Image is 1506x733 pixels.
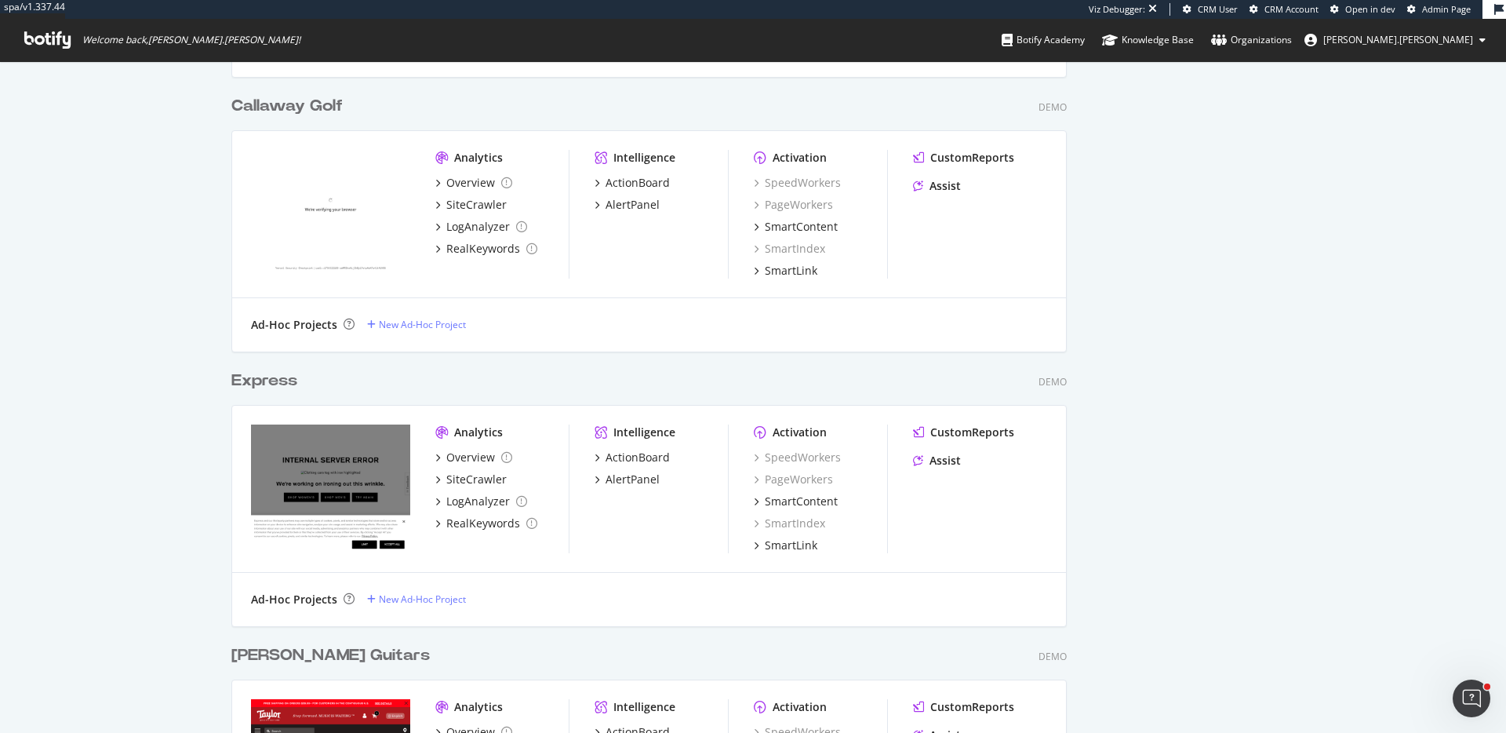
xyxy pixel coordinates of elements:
a: LogAnalyzer [435,219,527,235]
a: Open in dev [1330,3,1395,16]
img: Express [251,425,410,552]
div: New Ad-Hoc Project [379,318,466,331]
a: SiteCrawler [435,472,507,487]
img: Callaway Golf [251,150,410,277]
a: Overview [435,450,512,465]
a: SmartLink [754,538,817,553]
a: SpeedWorkers [754,175,841,191]
div: AlertPanel [606,472,660,487]
a: CRM Account [1250,3,1319,16]
div: SmartLink [765,538,817,553]
a: AlertPanel [595,472,660,487]
div: Activation [773,699,827,715]
span: Open in dev [1345,3,1395,15]
span: CRM Account [1264,3,1319,15]
a: New Ad-Hoc Project [367,318,466,331]
a: LogAnalyzer [435,494,527,509]
div: Demo [1039,375,1067,388]
a: Overview [435,175,512,191]
div: ActionBoard [606,450,670,465]
div: Activation [773,425,827,440]
div: Activation [773,150,827,166]
div: Ad-Hoc Projects [251,317,337,333]
a: [PERSON_NAME] Guitars [231,644,436,667]
div: SiteCrawler [446,197,507,213]
span: Welcome back, [PERSON_NAME].[PERSON_NAME] ! [82,34,300,46]
a: CustomReports [913,699,1014,715]
a: Assist [913,178,961,194]
a: Express [231,370,304,392]
a: Admin Page [1407,3,1471,16]
div: Callaway Golf [231,95,343,118]
a: SmartContent [754,494,838,509]
span: Admin Page [1422,3,1471,15]
a: RealKeywords [435,241,537,257]
a: CRM User [1183,3,1238,16]
div: Demo [1039,650,1067,663]
a: Callaway Golf [231,95,349,118]
div: SmartContent [765,494,838,509]
div: [PERSON_NAME] Guitars [231,644,430,667]
div: Assist [929,178,961,194]
div: CustomReports [930,150,1014,166]
div: Viz Debugger: [1089,3,1145,16]
a: SmartIndex [754,241,825,257]
a: SiteCrawler [435,197,507,213]
a: Knowledge Base [1102,19,1194,61]
a: ActionBoard [595,175,670,191]
a: CustomReports [913,425,1014,440]
div: Intelligence [613,150,675,166]
div: CustomReports [930,425,1014,440]
a: ActionBoard [595,450,670,465]
div: ActionBoard [606,175,670,191]
a: RealKeywords [435,516,537,531]
a: AlertPanel [595,197,660,213]
div: Analytics [454,150,503,166]
div: Analytics [454,699,503,715]
div: SiteCrawler [446,472,507,487]
div: Knowledge Base [1102,32,1194,48]
iframe: Intercom live chat [1453,680,1490,717]
div: Ad-Hoc Projects [251,592,337,607]
div: Botify Academy [1002,32,1085,48]
div: Assist [929,453,961,469]
div: Demo [1039,100,1067,114]
button: [PERSON_NAME].[PERSON_NAME] [1292,27,1498,53]
a: SpeedWorkers [754,450,841,465]
div: SmartLink [765,263,817,279]
div: SmartContent [765,219,838,235]
div: Intelligence [613,699,675,715]
div: Overview [446,450,495,465]
div: AlertPanel [606,197,660,213]
div: Overview [446,175,495,191]
div: New Ad-Hoc Project [379,593,466,606]
div: LogAnalyzer [446,219,510,235]
a: PageWorkers [754,197,833,213]
div: RealKeywords [446,516,520,531]
span: CRM User [1198,3,1238,15]
a: New Ad-Hoc Project [367,593,466,606]
a: SmartLink [754,263,817,279]
div: RealKeywords [446,241,520,257]
div: Intelligence [613,425,675,440]
div: CustomReports [930,699,1014,715]
a: CustomReports [913,150,1014,166]
div: Analytics [454,425,503,440]
a: Organizations [1211,19,1292,61]
a: Botify Academy [1002,19,1085,61]
div: Organizations [1211,32,1292,48]
a: SmartContent [754,219,838,235]
div: Express [231,370,297,392]
div: LogAnalyzer [446,494,510,509]
a: SmartIndex [754,516,825,531]
a: PageWorkers [754,472,833,487]
span: tyler.cohen [1323,33,1473,46]
a: Assist [913,453,961,469]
